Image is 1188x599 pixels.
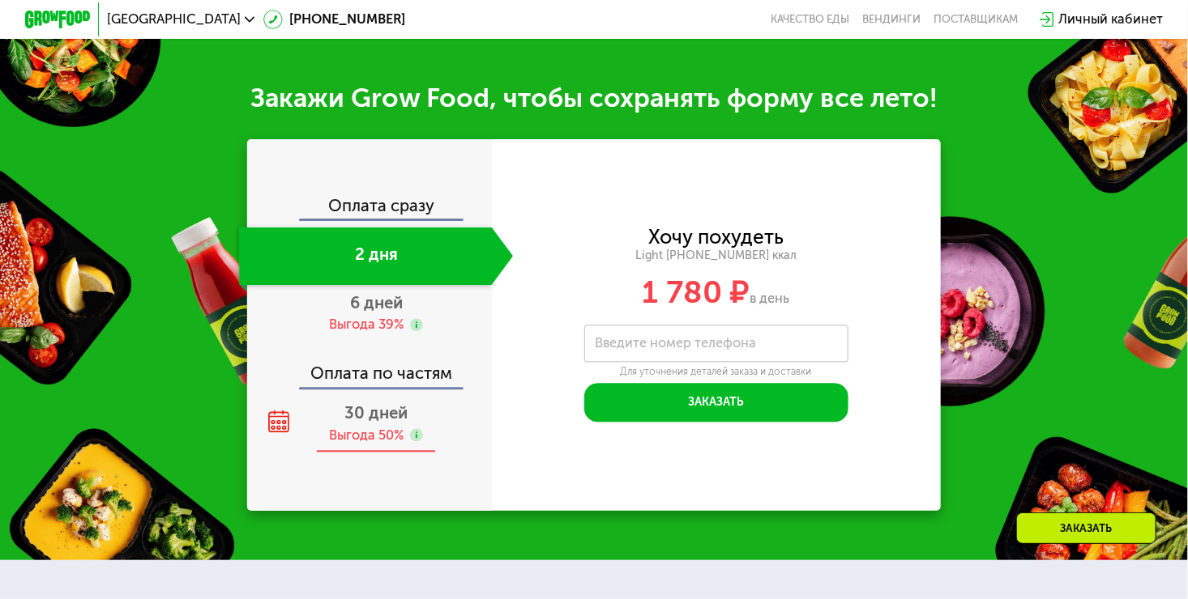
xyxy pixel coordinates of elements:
div: Личный кабинет [1058,10,1163,29]
button: Заказать [584,383,848,423]
span: 1 780 ₽ [643,274,750,311]
div: Выгода 50% [329,427,404,444]
label: Введите номер телефона [595,338,756,347]
a: [PHONE_NUMBER] [263,10,406,29]
div: Заказать [1016,512,1156,544]
span: 30 дней [344,403,408,423]
div: Выгода 39% [329,316,404,333]
div: Хочу похудеть [648,228,784,246]
div: Для уточнения деталей заказа и доставки [584,366,848,379]
span: [GEOGRAPHIC_DATA] [107,13,241,26]
div: Light [PHONE_NUMBER] ккал [492,249,941,263]
a: Качество еды [771,13,849,26]
div: поставщикам [934,13,1019,26]
div: Оплата по частям [249,349,491,387]
span: в день [750,291,790,306]
a: Вендинги [862,13,921,26]
div: Оплата сразу [249,198,491,219]
span: 6 дней [350,293,403,312]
